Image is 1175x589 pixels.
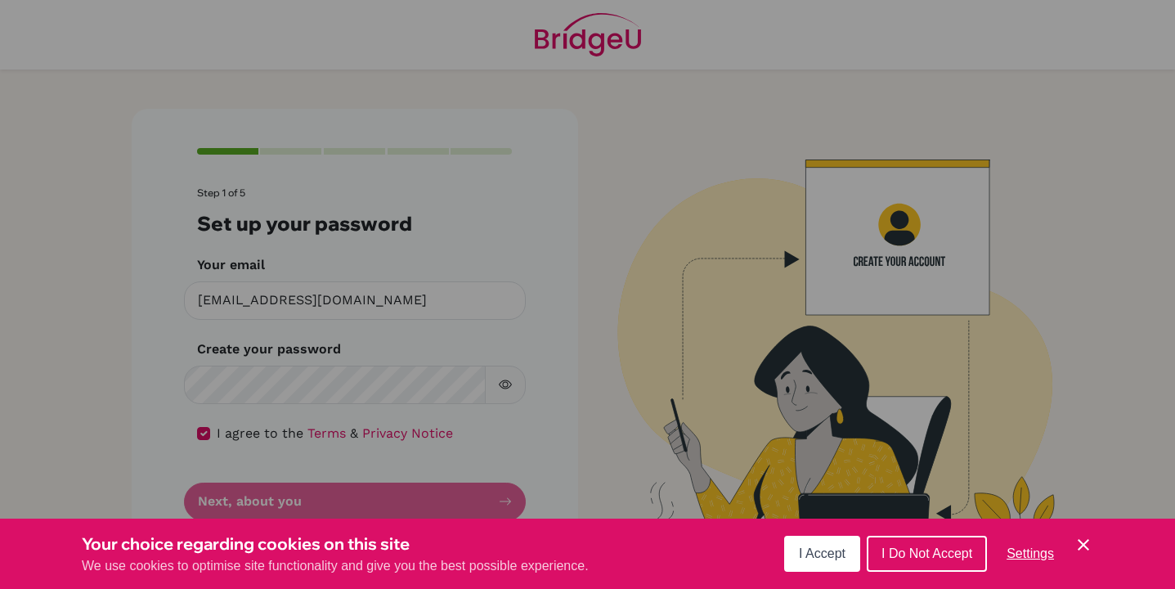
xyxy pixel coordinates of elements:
h3: Your choice regarding cookies on this site [82,532,589,556]
p: We use cookies to optimise site functionality and give you the best possible experience. [82,556,589,576]
span: I Accept [799,546,845,560]
button: I Accept [784,536,860,572]
span: Settings [1007,546,1054,560]
span: I Do Not Accept [881,546,972,560]
button: I Do Not Accept [867,536,987,572]
button: Settings [993,537,1067,570]
button: Save and close [1074,535,1093,555]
